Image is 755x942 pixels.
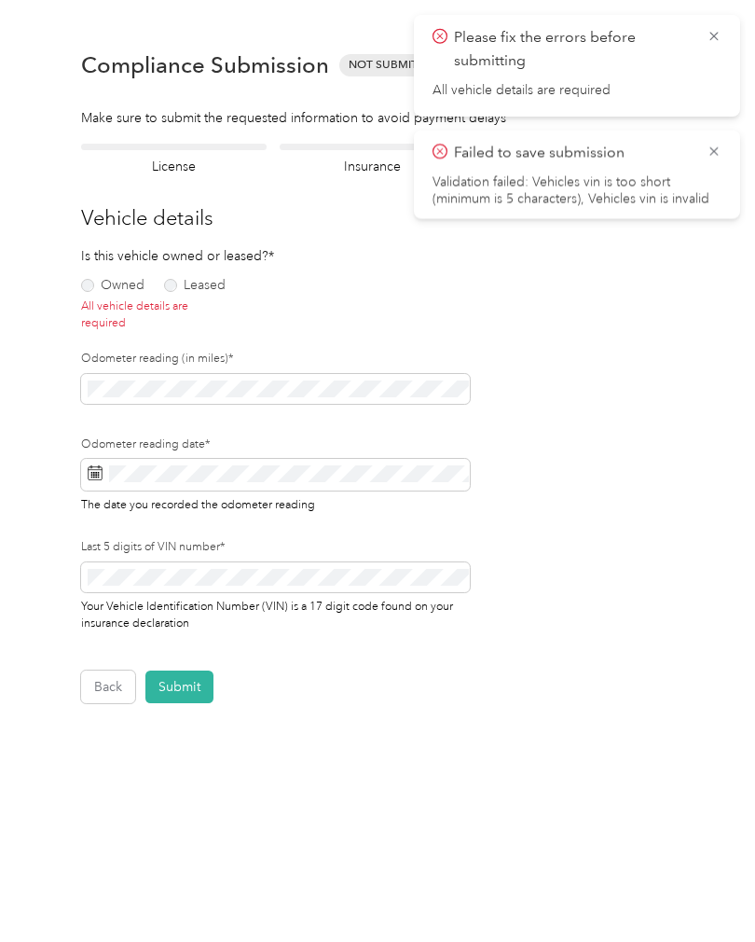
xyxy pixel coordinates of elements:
[81,246,210,266] p: Is this vehicle owned or leased?*
[81,108,665,128] div: Make sure to submit the requested information to avoid payment delays
[81,436,470,453] label: Odometer reading date*
[81,298,210,331] div: All vehicle details are required
[164,279,226,292] label: Leased
[454,142,693,165] p: Failed to save submission
[454,26,693,72] p: Please fix the errors before submitting
[81,279,144,292] label: Owned
[651,838,755,942] iframe: Everlance-gr Chat Button Frame
[81,596,453,630] span: Your Vehicle Identification Number (VIN) is a 17 digit code found on your insurance declaration
[145,671,213,703] button: Submit
[339,54,449,76] span: Not Submitted
[81,671,135,703] button: Back
[81,494,315,512] span: The date you recorded the odometer reading
[81,52,329,78] h1: Compliance Submission
[280,157,465,176] h4: Insurance
[81,202,665,233] h3: Vehicle details
[81,539,470,556] label: Last 5 digits of VIN number*
[432,82,721,99] span: All vehicle details are required
[81,157,267,176] h4: License
[432,174,721,208] li: Validation failed: Vehicles vin is too short (minimum is 5 characters), Vehicles vin is invalid
[81,351,470,367] label: Odometer reading (in miles)*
